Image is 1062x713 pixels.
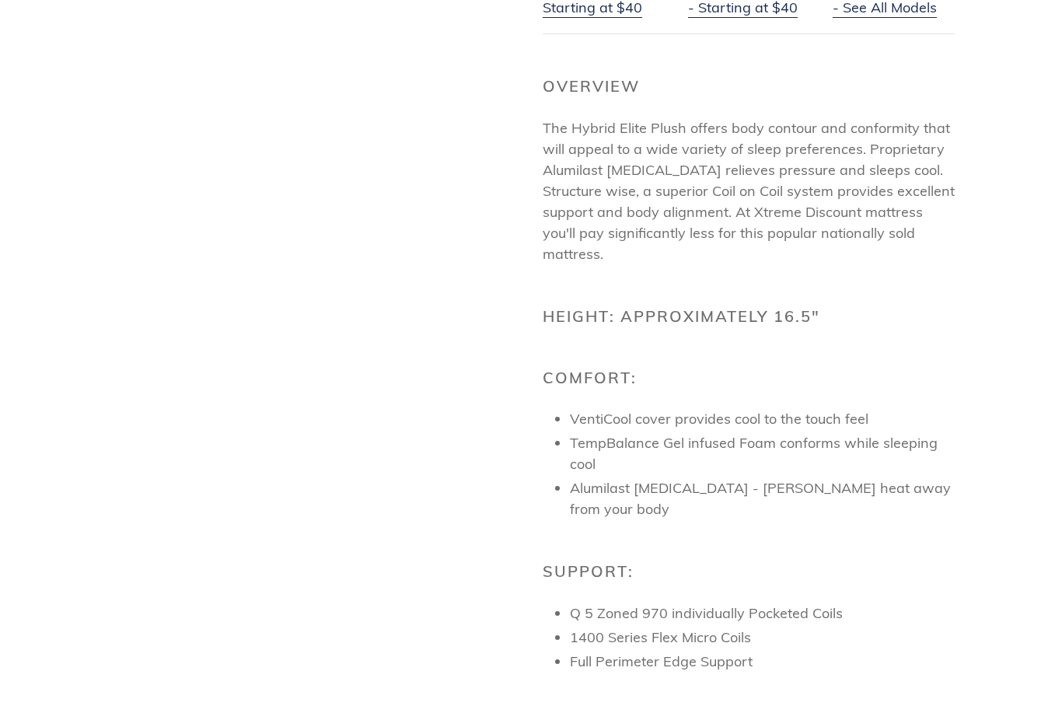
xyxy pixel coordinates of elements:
[543,77,955,96] h2: Overview
[543,562,955,581] h2: Support:
[570,628,751,646] span: 1400 Series Flex Micro Coils
[570,604,843,622] span: Q 5 Zoned 970 individually Pocketed Coils
[543,307,955,326] h2: Height: Approximately 16.5"
[543,369,955,387] h2: Comfort:
[570,408,955,429] li: VentiCool cover provides cool to the touch feel
[570,479,951,518] span: Alumilast [MEDICAL_DATA] - [PERSON_NAME] heat away from your body
[570,432,955,474] li: TempBalance Gel infused Foam conforms while sleeping cool
[570,651,955,672] li: Full Perimeter Edge Support
[543,117,955,264] p: The Hybrid Elite Plush offers body contour and conformity that will appeal to a wide variety of s...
